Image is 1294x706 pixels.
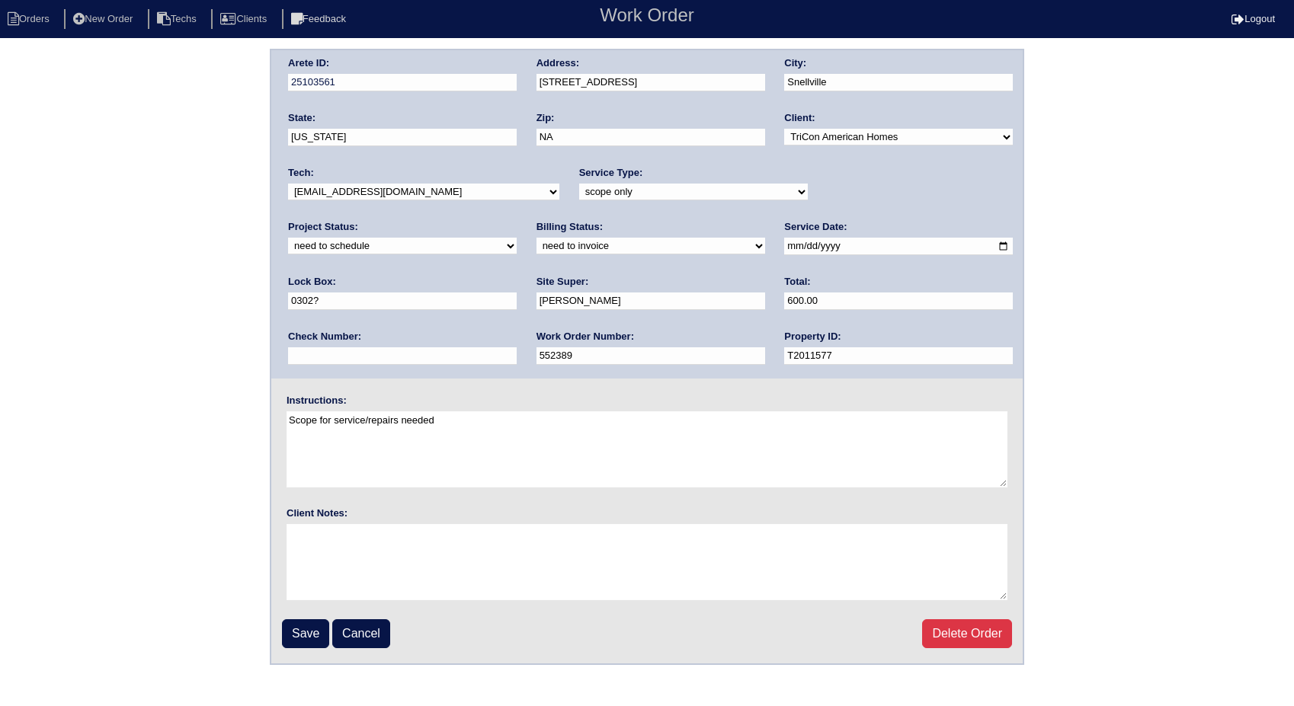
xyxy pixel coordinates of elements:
[288,275,336,289] label: Lock Box:
[784,56,806,70] label: City:
[922,619,1012,648] a: Delete Order
[288,111,315,125] label: State:
[288,56,329,70] label: Arete ID:
[64,13,145,24] a: New Order
[784,111,815,125] label: Client:
[288,220,358,234] label: Project Status:
[536,220,603,234] label: Billing Status:
[536,111,555,125] label: Zip:
[287,506,348,520] label: Client Notes:
[64,9,145,30] li: New Order
[784,275,810,289] label: Total:
[287,411,1007,487] textarea: Scope for service/repairs needed
[282,9,358,30] li: Feedback
[536,56,579,70] label: Address:
[148,9,209,30] li: Techs
[536,74,765,91] input: Enter a location
[332,619,390,648] a: Cancel
[288,166,314,180] label: Tech:
[148,13,209,24] a: Techs
[536,330,634,343] label: Work Order Number:
[1232,13,1275,24] a: Logout
[287,394,347,407] label: Instructions:
[784,330,841,343] label: Property ID:
[288,330,361,343] label: Check Number:
[211,9,279,30] li: Clients
[282,619,329,648] input: Save
[536,275,589,289] label: Site Super:
[579,166,643,180] label: Service Type:
[784,220,847,234] label: Service Date:
[211,13,279,24] a: Clients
